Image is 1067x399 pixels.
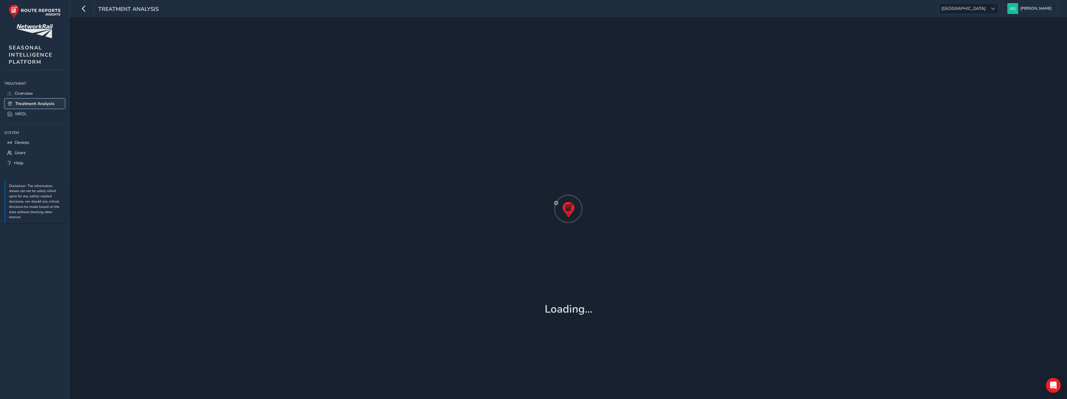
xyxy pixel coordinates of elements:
[4,109,65,119] a: NROL
[14,160,23,166] span: Help
[9,184,62,220] p: Disclaimer: The information shown can not be solely relied upon for any safety-related decisions,...
[4,128,65,137] div: System
[15,150,26,156] span: Users
[1007,3,1018,14] img: diamond-layout
[4,99,65,109] a: Treatment Analysis
[98,5,159,14] span: Treatment Analysis
[1007,3,1054,14] button: [PERSON_NAME]
[939,3,988,14] span: [GEOGRAPHIC_DATA]
[15,111,27,117] span: NROL
[1046,378,1061,393] div: Open Intercom Messenger
[15,101,54,107] span: Treatment Analysis
[545,303,592,316] h1: Loading...
[15,140,29,145] span: Devices
[4,158,65,168] a: Help
[1020,3,1051,14] span: [PERSON_NAME]
[16,24,53,38] img: customer logo
[4,148,65,158] a: Users
[9,4,61,18] img: rr logo
[4,79,65,88] div: Treatment
[15,90,33,96] span: Overview
[4,137,65,148] a: Devices
[4,88,65,99] a: Overview
[9,44,53,66] span: SEASONAL INTELLIGENCE PLATFORM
